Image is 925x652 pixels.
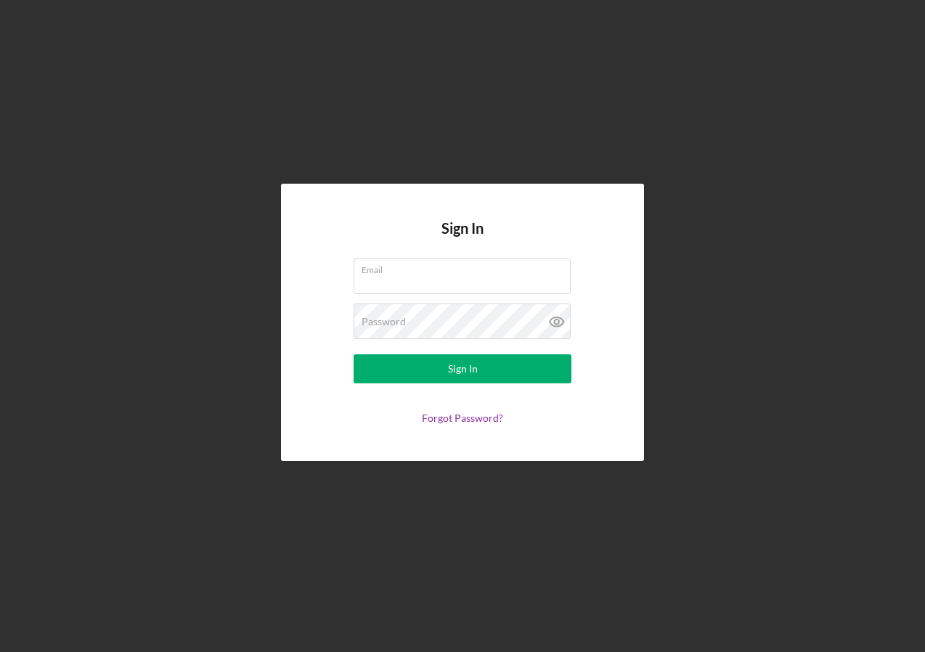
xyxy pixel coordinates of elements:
[441,220,484,258] h4: Sign In
[362,316,406,327] label: Password
[422,412,503,424] a: Forgot Password?
[362,259,571,275] label: Email
[448,354,478,383] div: Sign In
[354,354,571,383] button: Sign In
